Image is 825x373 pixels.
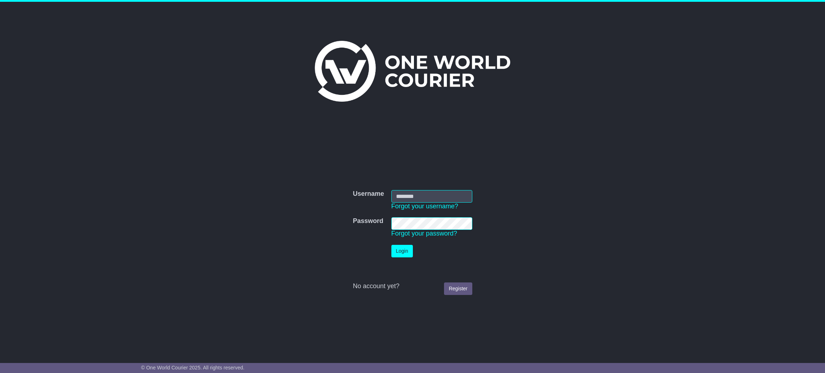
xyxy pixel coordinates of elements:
[315,41,510,102] img: One World
[391,230,457,237] a: Forgot your password?
[444,282,472,295] a: Register
[353,282,472,290] div: No account yet?
[391,245,413,257] button: Login
[353,190,384,198] label: Username
[391,203,458,210] a: Forgot your username?
[353,217,383,225] label: Password
[141,365,245,370] span: © One World Courier 2025. All rights reserved.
